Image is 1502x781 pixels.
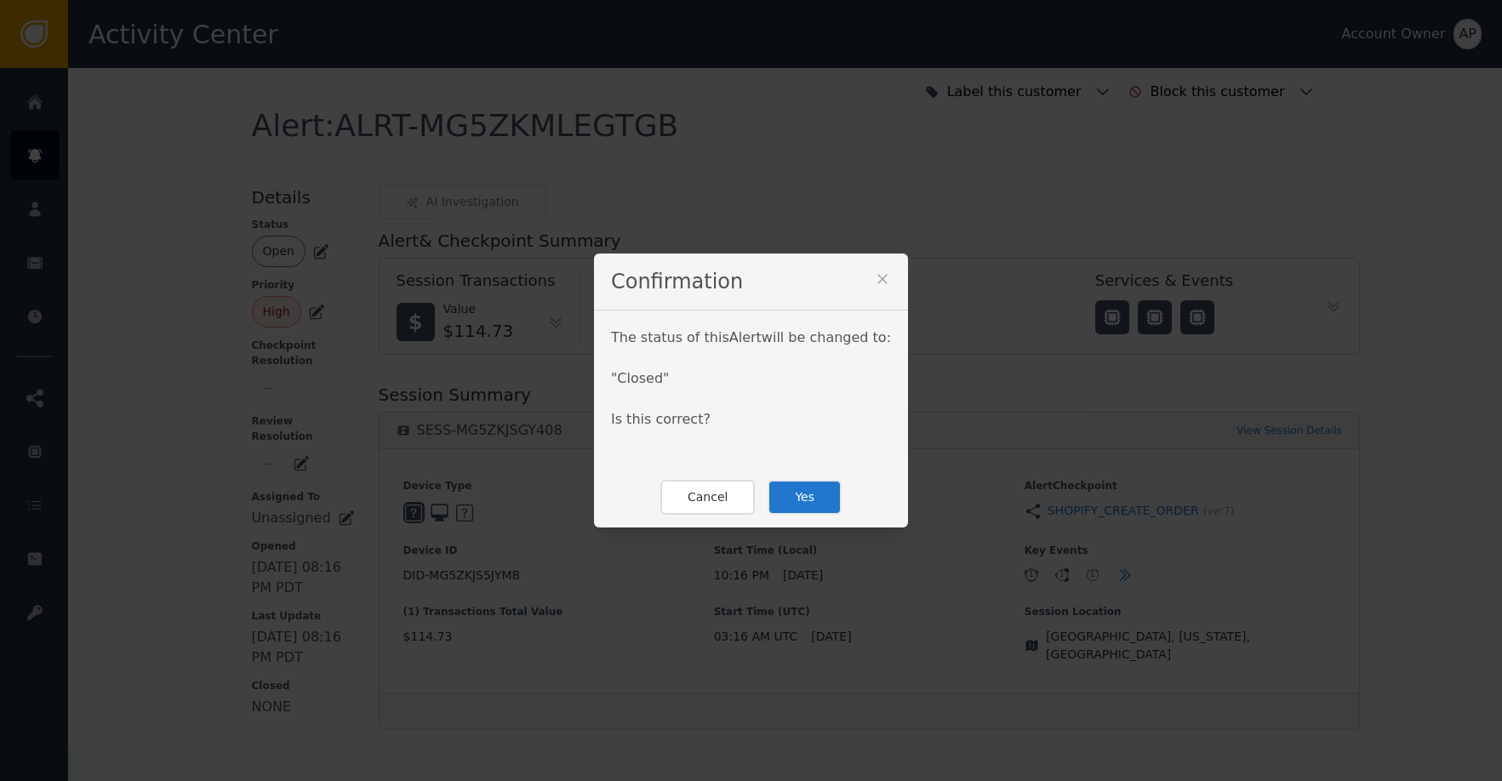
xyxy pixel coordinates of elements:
[611,411,711,427] span: Is this correct?
[768,480,842,515] button: Yes
[611,329,891,345] span: The status of this Alert will be changed to:
[660,480,755,515] button: Cancel
[611,370,669,386] span: " Closed "
[594,254,908,311] div: Confirmation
